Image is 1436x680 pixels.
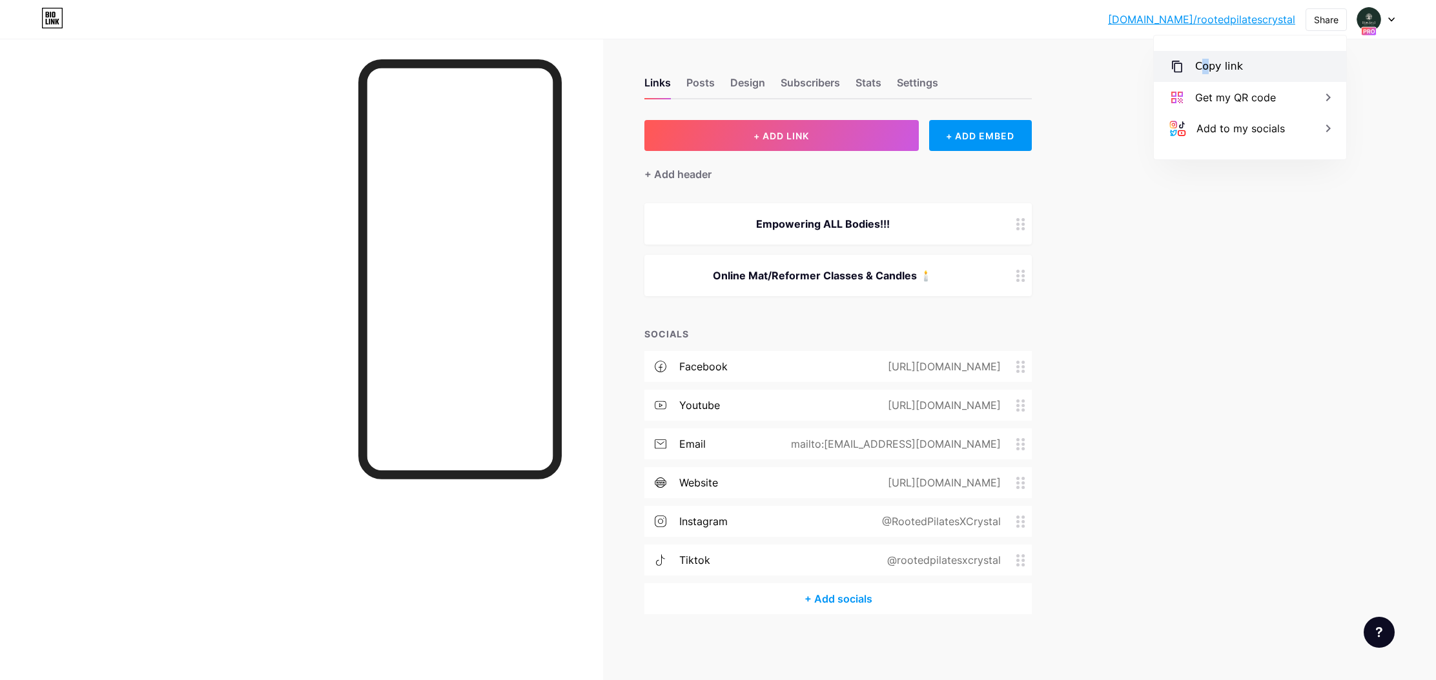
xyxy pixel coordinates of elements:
div: SOCIALS [644,327,1032,341]
div: Links [644,75,671,98]
div: Posts [686,75,715,98]
div: [URL][DOMAIN_NAME] [867,397,1016,413]
div: Get my QR code [1195,90,1276,105]
div: Empowering ALL Bodies!!! [660,216,985,232]
div: instagram [679,514,728,529]
div: Settings [897,75,938,98]
div: @rootedpilatesxcrystal [867,552,1016,568]
div: Copy link [1195,59,1243,74]
div: website [679,475,718,490]
div: Subscribers [781,75,840,98]
div: email [679,436,706,452]
div: [URL][DOMAIN_NAME] [867,359,1016,374]
div: tiktok [679,552,710,568]
img: rootedpilatescrystal [1357,7,1381,32]
div: youtube [679,397,720,413]
span: + ADD LINK [754,130,809,141]
div: + Add header [644,166,712,182]
div: Stats [856,75,881,98]
a: [DOMAIN_NAME]/rootedpilatescrystal [1108,12,1295,27]
div: mailto:[EMAIL_ADDRESS][DOMAIN_NAME] [770,436,1016,452]
div: Share [1314,13,1339,26]
div: Online Mat/Reformer Classes & Candles 🕯️ [660,268,985,283]
div: + Add socials [644,583,1032,614]
div: Add to my socials [1196,121,1285,136]
button: + ADD LINK [644,120,919,151]
div: @RootedPilatesXCrystal [861,514,1016,529]
div: facebook [679,359,728,374]
div: [URL][DOMAIN_NAME] [867,475,1016,490]
div: + ADD EMBED [929,120,1032,151]
div: Design [730,75,765,98]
